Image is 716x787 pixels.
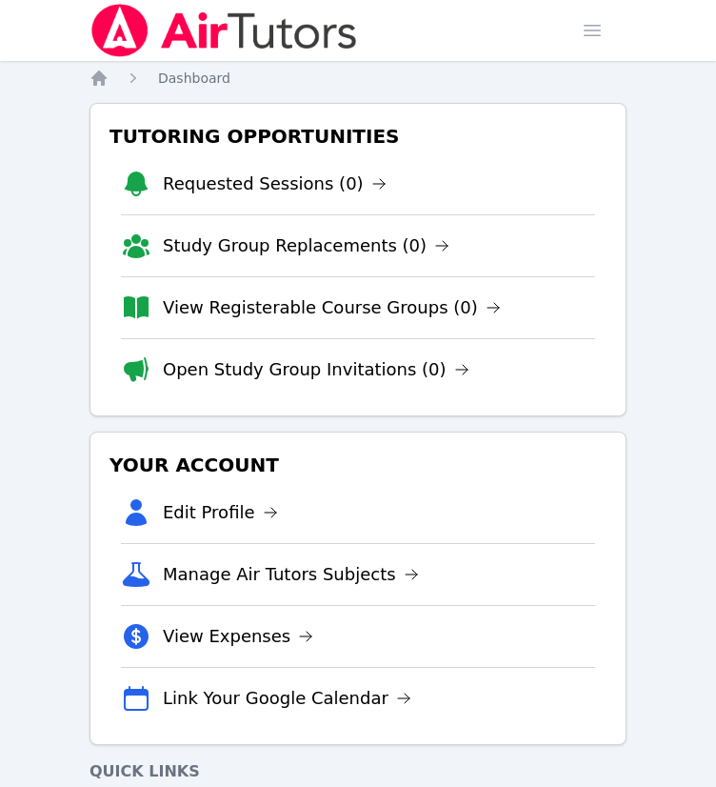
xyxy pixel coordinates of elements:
a: Manage Air Tutors Subjects [163,561,419,588]
a: View Expenses [163,623,313,650]
span: Dashboard [158,71,230,86]
a: Requested Sessions (0) [163,171,387,197]
nav: Breadcrumb [89,69,626,88]
a: Open Study Group Invitations (0) [163,356,469,383]
a: Dashboard [158,69,230,88]
a: Link Your Google Calendar [163,685,411,712]
h3: Tutoring Opportunities [106,119,610,153]
a: View Registerable Course Groups (0) [163,294,501,321]
a: Edit Profile [163,499,278,526]
h4: Quick Links [89,760,626,783]
a: Study Group Replacements (0) [163,232,449,259]
img: Air Tutors [89,4,359,57]
h3: Your Account [106,448,610,482]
